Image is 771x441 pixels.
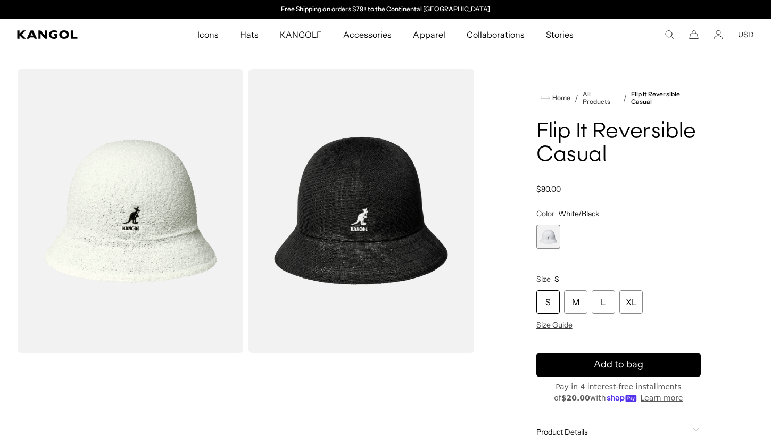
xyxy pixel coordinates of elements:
h1: Flip It Reversible Casual [536,120,701,167]
a: All Products [583,91,619,105]
span: Accessories [343,19,392,50]
a: Hats [229,19,269,50]
a: Kangol [17,30,130,39]
a: Accessories [333,19,402,50]
a: Home [541,93,570,103]
div: 1 of 1 [536,225,560,249]
li: / [570,92,578,104]
a: Flip It Reversible Casual [631,91,701,105]
span: Size Guide [536,320,573,330]
a: Free Shipping on orders $79+ to the Continental [GEOGRAPHIC_DATA] [281,5,490,13]
a: Icons [187,19,229,50]
div: XL [619,290,643,314]
span: Add to bag [594,357,643,372]
span: S [554,274,559,284]
a: Collaborations [456,19,535,50]
span: Collaborations [467,19,525,50]
span: Apparel [413,19,445,50]
span: Icons [197,19,219,50]
a: Account [714,30,723,39]
a: Apparel [402,19,455,50]
a: Stories [535,19,584,50]
div: M [564,290,587,314]
span: KANGOLF [280,19,322,50]
span: Size [536,274,551,284]
div: L [592,290,615,314]
span: Product Details [536,427,688,437]
product-gallery: Gallery Viewer [17,69,475,353]
span: Stories [546,19,574,50]
li: / [619,92,627,104]
span: Home [550,94,570,102]
div: 1 of 2 [276,5,495,14]
button: USD [738,30,754,39]
span: White/Black [558,209,599,218]
img: color-white-black [248,69,475,353]
div: S [536,290,560,314]
slideshow-component: Announcement bar [276,5,495,14]
span: Color [536,209,554,218]
summary: Search here [665,30,674,39]
nav: breadcrumbs [536,91,701,105]
img: color-white-black [17,69,244,353]
a: KANGOLF [269,19,333,50]
button: Add to bag [536,353,701,377]
span: $80.00 [536,184,561,194]
div: Announcement [276,5,495,14]
span: Hats [240,19,259,50]
button: Cart [689,30,699,39]
label: White/Black [536,225,560,249]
